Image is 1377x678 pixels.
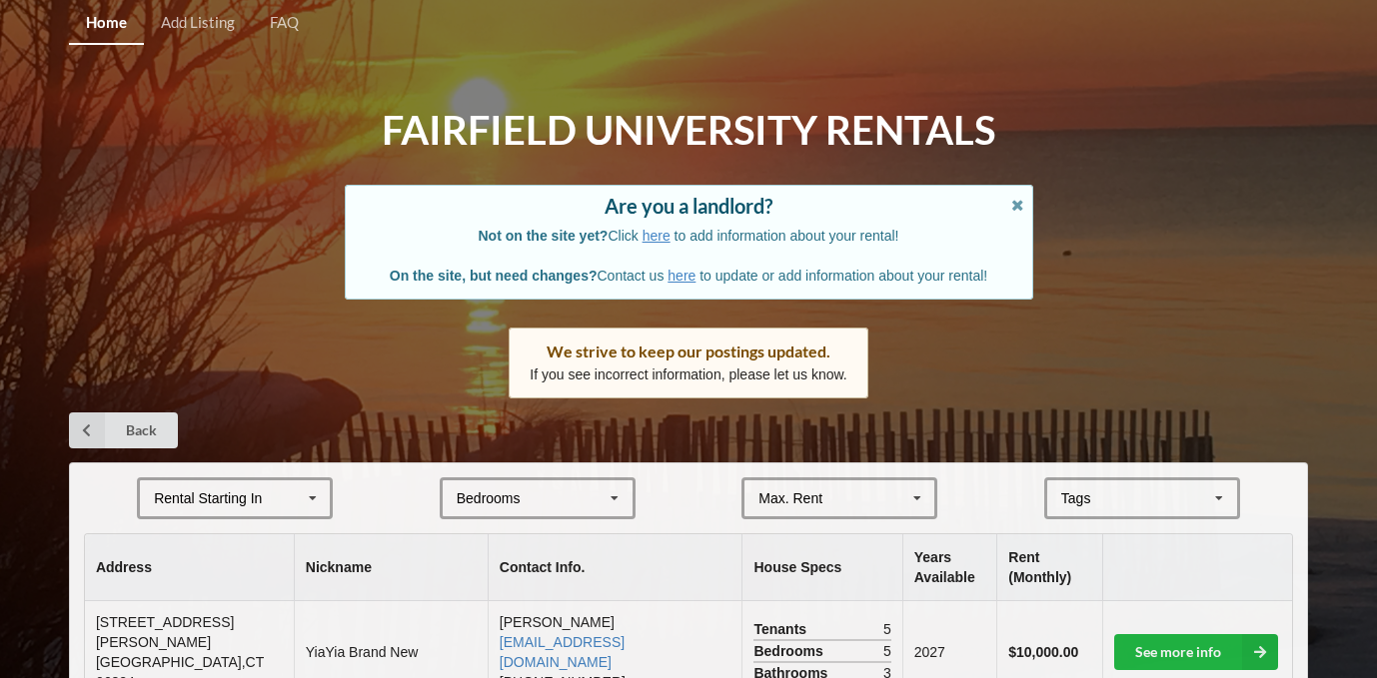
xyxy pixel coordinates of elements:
div: Are you a landlord? [366,196,1012,216]
p: If you see incorrect information, please let us know. [530,364,847,384]
a: See more info [1114,634,1278,670]
a: here [668,268,695,284]
span: [STREET_ADDRESS][PERSON_NAME] [96,614,234,650]
div: Rental Starting In [154,491,262,505]
a: Home [69,2,144,45]
span: 5 [883,641,891,661]
a: FAQ [252,2,315,45]
th: Nickname [294,534,488,601]
th: Rent (Monthly) [996,534,1101,601]
div: Max. Rent [758,491,822,505]
span: Click to add information about your rental! [479,228,899,244]
b: On the site, but need changes? [390,268,598,284]
span: 5 [883,619,891,639]
div: Bedrooms [457,491,521,505]
span: Tenants [753,619,811,639]
th: Contact Info. [488,534,742,601]
b: Not on the site yet? [479,228,609,244]
a: Add Listing [144,2,252,45]
div: We strive to keep our postings updated. [530,341,847,361]
a: Back [69,412,178,448]
span: Contact us to update or add information about your rental! [390,268,987,284]
h1: Fairfield University Rentals [382,105,995,156]
th: House Specs [741,534,901,601]
th: Years Available [902,534,997,601]
b: $10,000.00 [1008,644,1078,660]
a: [EMAIL_ADDRESS][DOMAIN_NAME] [500,634,625,670]
div: Tags [1056,487,1120,510]
th: Address [85,534,294,601]
a: here [643,228,671,244]
span: Bedrooms [753,641,827,661]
